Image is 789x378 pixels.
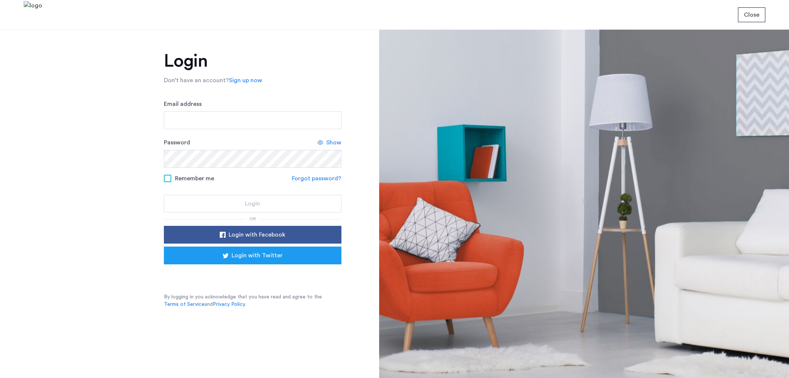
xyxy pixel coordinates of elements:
a: Forgot password? [292,174,341,183]
a: Privacy Policy [213,301,245,308]
span: Login [245,199,260,208]
h1: Login [164,52,341,70]
a: Sign up now [229,76,262,85]
span: Remember me [175,174,214,183]
button: button [738,7,765,22]
label: Email address [164,100,202,108]
button: button [164,195,341,213]
button: button [164,226,341,244]
span: or [249,217,256,221]
label: Password [164,138,190,147]
span: Close [744,10,759,19]
span: Don’t have an account? [164,77,229,83]
a: Terms of Service [164,301,205,308]
img: logo [24,1,42,29]
p: By logging in you acknowledge that you have read and agree to the and . [164,293,341,308]
button: button [164,247,341,264]
span: Login with Twitter [232,251,283,260]
span: Login with Facebook [229,230,285,239]
span: Show [326,138,341,147]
